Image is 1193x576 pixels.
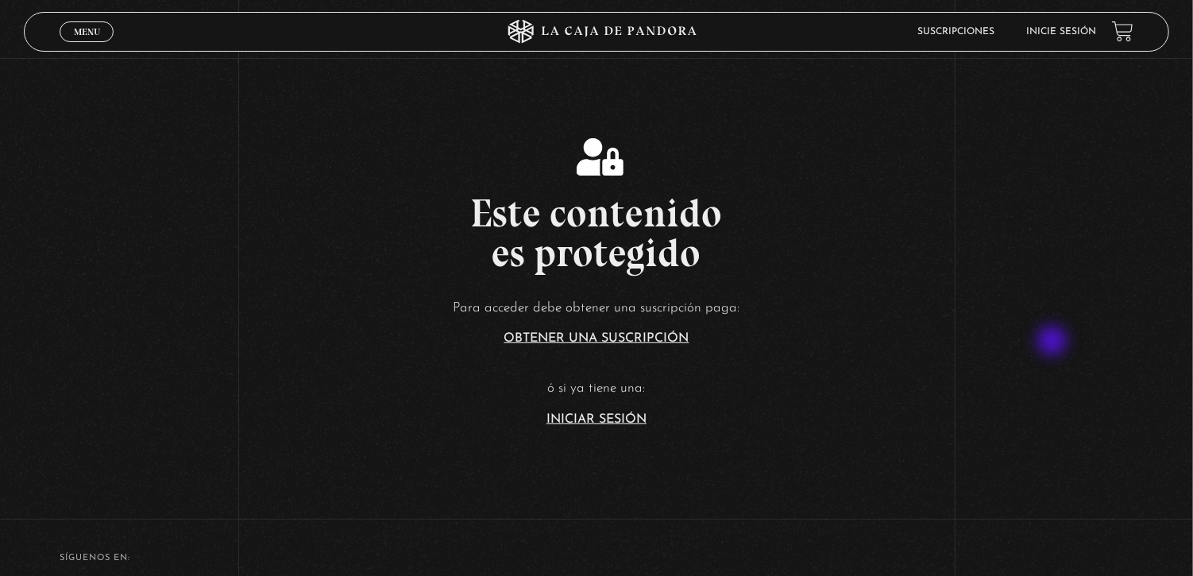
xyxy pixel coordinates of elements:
[60,554,1133,562] h4: SÍguenos en:
[546,413,647,426] a: Iniciar Sesión
[74,27,100,37] span: Menu
[917,27,994,37] a: Suscripciones
[1112,21,1133,42] a: View your shopping cart
[1026,27,1096,37] a: Inicie sesión
[504,332,689,345] a: Obtener una suscripción
[68,40,106,51] span: Cerrar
